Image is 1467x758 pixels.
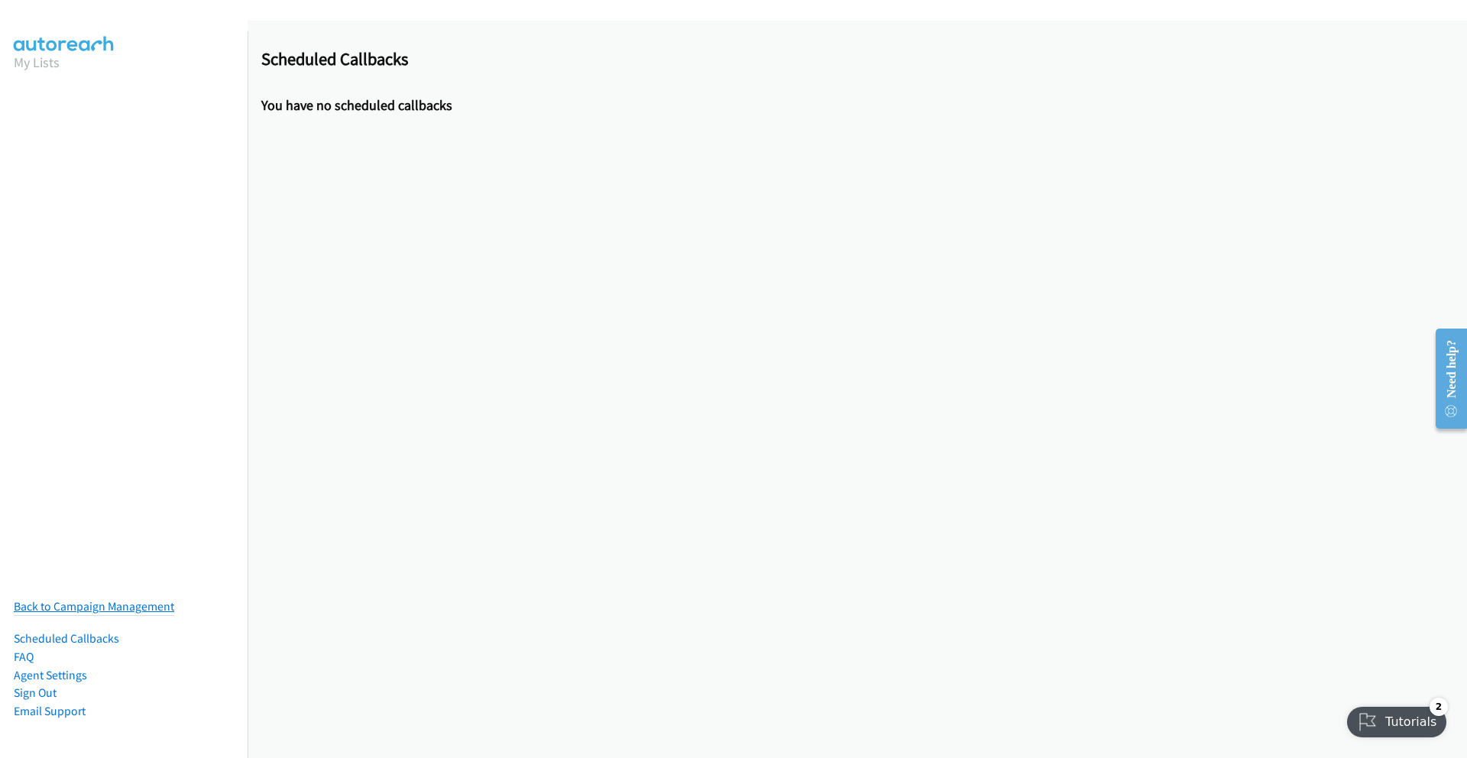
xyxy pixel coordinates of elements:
a: Scheduled Callbacks [14,631,119,646]
a: Email Support [14,704,86,718]
iframe: Resource Center [1423,318,1467,439]
h2: You have no scheduled callbacks [261,97,1467,115]
a: Sign Out [14,685,57,700]
a: Agent Settings [14,668,87,682]
iframe: Checklist [1338,692,1456,747]
a: Back to Campaign Management [14,599,174,614]
h1: Scheduled Callbacks [261,48,1467,70]
a: FAQ [14,649,34,664]
a: My Lists [14,53,60,71]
